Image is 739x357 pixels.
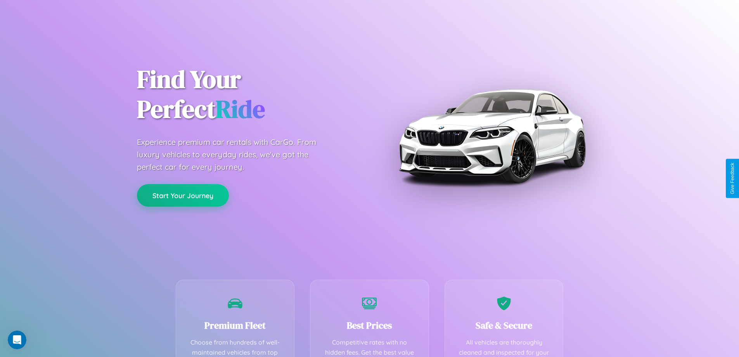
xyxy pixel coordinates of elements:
iframe: Intercom live chat [8,331,26,349]
div: Give Feedback [730,163,735,194]
h3: Safe & Secure [457,319,552,332]
span: Ride [216,92,265,126]
img: Premium BMW car rental vehicle [395,39,589,233]
h3: Best Prices [322,319,417,332]
h3: Premium Fleet [188,319,283,332]
h1: Find Your Perfect [137,64,358,124]
p: Experience premium car rentals with CarGo. From luxury vehicles to everyday rides, we've got the ... [137,136,331,173]
button: Start Your Journey [137,184,229,207]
